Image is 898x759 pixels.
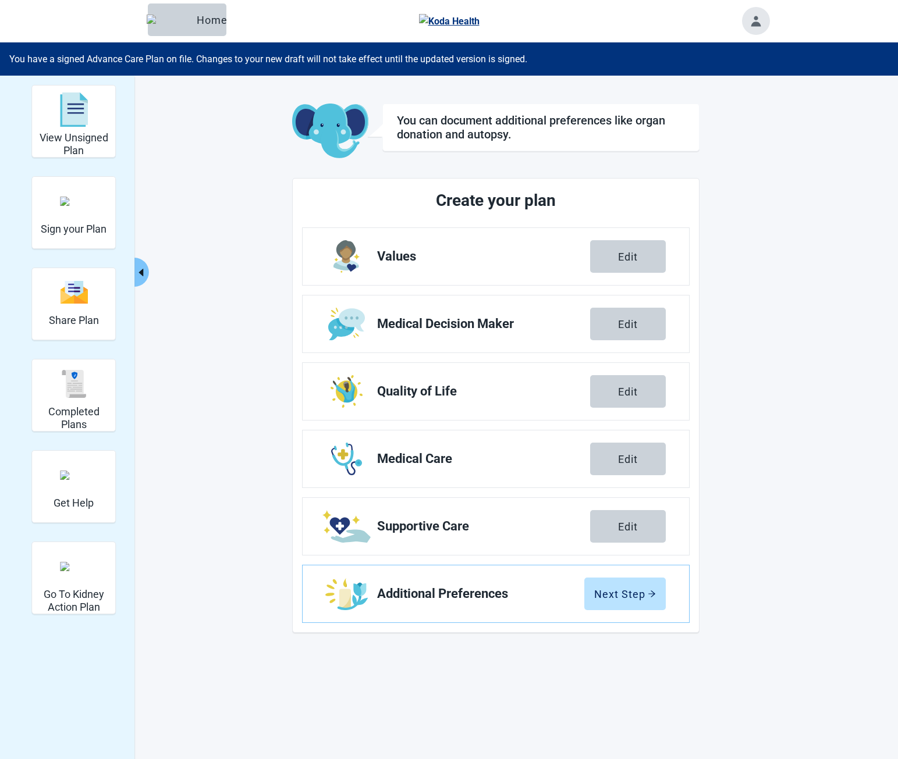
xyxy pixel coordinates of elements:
[303,295,689,352] a: Edit Medical Decision Maker section
[31,359,116,432] div: Completed Plans
[31,85,116,158] div: View Unsigned Plan
[618,386,638,397] div: Edit
[37,588,111,613] h2: Go To Kidney Action Plan
[37,131,111,156] h2: View Unsigned Plan
[590,375,666,408] button: Edit
[648,590,656,598] span: arrow-right
[54,497,94,509] h2: Get Help
[377,452,590,466] span: Medical Care
[590,443,666,475] button: Edit
[303,430,689,487] a: Edit Medical Care section
[147,15,192,25] img: Elephant
[590,308,666,340] button: Edit
[742,7,770,35] button: Toggle account menu
[148,3,226,36] button: ElephantHome
[303,228,689,285] a: Edit Values section
[419,14,480,28] img: Koda Health
[618,251,638,262] div: Edit
[60,280,88,305] img: svg%3e
[31,450,116,523] div: Get Help
[31,541,116,614] div: Go To Kidney Action Plan
[397,113,685,141] h1: You can document additional preferences like organ donation and autopsy.
[60,471,88,480] img: person-question.svg
[377,519,590,533] span: Supportive Care
[60,370,88,398] img: svg%3e
[377,250,590,263] span: Values
[590,510,666,543] button: Edit
[303,363,689,420] a: Edit Quality of Life section
[303,565,689,622] a: Edit Additional Preferences section
[584,578,666,610] button: Next Steparrow-right
[590,240,666,273] button: Edit
[157,14,217,26] div: Home
[292,104,368,159] img: Koda Elephant
[31,176,116,249] div: Sign your Plan
[377,317,590,331] span: Medical Decision Maker
[618,318,638,330] div: Edit
[60,92,88,127] img: svg%3e
[37,405,111,430] h2: Completed Plans
[31,268,116,340] div: Share Plan
[60,197,88,206] img: make_plan_official.svg
[49,314,99,327] h2: Share Plan
[41,223,107,236] h2: Sign your Plan
[377,587,584,601] span: Additional Preferences
[346,188,646,213] h2: Create your plan
[136,267,147,278] span: caret-left
[60,562,88,571] img: kidney_action_plan.svg
[618,453,638,465] div: Edit
[618,521,638,532] div: Edit
[303,498,689,555] a: Edit Supportive Care section
[377,384,590,398] span: Quality of Life
[594,588,656,600] div: Next Step
[222,104,769,633] main: Main content
[134,258,149,287] button: Collapse menu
